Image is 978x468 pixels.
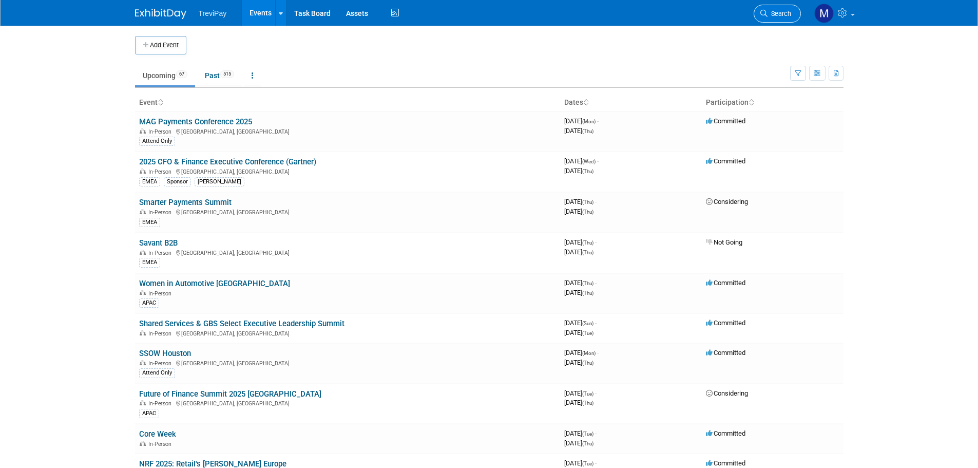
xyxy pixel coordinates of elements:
img: In-Person Event [140,400,146,405]
span: [DATE] [564,157,599,165]
span: (Tue) [582,330,593,336]
span: Search [768,10,791,17]
span: [DATE] [564,389,597,397]
span: (Tue) [582,461,593,466]
span: [DATE] [564,279,597,287]
span: [DATE] [564,117,599,125]
img: In-Person Event [140,360,146,365]
div: EMEA [139,218,160,227]
img: ExhibitDay [135,9,186,19]
a: Core Week [139,429,176,439]
span: In-Person [148,169,175,175]
span: - [597,117,599,125]
img: In-Person Event [140,250,146,255]
span: TreviPay [199,9,227,17]
span: (Thu) [582,441,593,446]
span: (Thu) [582,169,593,174]
a: Shared Services & GBS Select Executive Leadership Summit [139,319,344,328]
span: (Thu) [582,240,593,246]
span: [DATE] [564,459,597,467]
span: - [595,279,597,287]
span: - [595,319,597,327]
a: Sort by Start Date [583,98,588,106]
a: Savant B2B [139,238,178,248]
div: [GEOGRAPHIC_DATA], [GEOGRAPHIC_DATA] [139,167,556,175]
span: (Tue) [582,391,593,397]
span: - [597,157,599,165]
span: [DATE] [564,167,593,175]
span: (Thu) [582,280,593,286]
span: [DATE] [564,198,597,205]
span: (Thu) [582,199,593,205]
a: Sort by Participation Type [749,98,754,106]
span: 67 [176,70,187,78]
span: [DATE] [564,289,593,296]
span: (Mon) [582,119,596,124]
span: (Sun) [582,321,593,326]
span: Not Going [706,238,742,246]
span: (Thu) [582,250,593,255]
img: Maiia Khasina [814,4,834,23]
span: - [595,198,597,205]
span: [DATE] [564,349,599,357]
span: (Tue) [582,431,593,437]
a: Search [754,5,801,23]
img: In-Person Event [140,209,146,214]
div: [GEOGRAPHIC_DATA], [GEOGRAPHIC_DATA] [139,399,556,407]
span: [DATE] [564,248,593,256]
span: [DATE] [564,238,597,246]
span: [DATE] [564,359,593,366]
span: [DATE] [564,127,593,135]
span: [DATE] [564,439,593,447]
th: Dates [560,94,702,111]
span: 515 [220,70,234,78]
div: [GEOGRAPHIC_DATA], [GEOGRAPHIC_DATA] [139,329,556,337]
div: [GEOGRAPHIC_DATA], [GEOGRAPHIC_DATA] [139,208,556,216]
span: (Thu) [582,290,593,296]
span: (Thu) [582,128,593,134]
div: APAC [139,298,159,308]
span: (Thu) [582,400,593,406]
span: In-Person [148,330,175,337]
th: Event [135,94,560,111]
span: [DATE] [564,399,593,406]
span: In-Person [148,250,175,256]
a: 2025 CFO & Finance Executive Conference (Gartner) [139,157,316,166]
a: MAG Payments Conference 2025 [139,117,252,126]
span: In-Person [148,209,175,216]
span: - [595,459,597,467]
a: SSOW Houston [139,349,191,358]
img: In-Person Event [140,441,146,446]
span: Committed [706,157,745,165]
span: Committed [706,279,745,287]
span: - [597,349,599,357]
span: Considering [706,389,748,397]
span: In-Person [148,290,175,297]
button: Add Event [135,36,186,54]
img: In-Person Event [140,128,146,134]
span: (Mon) [582,350,596,356]
div: EMEA [139,258,160,267]
span: Committed [706,459,745,467]
span: [DATE] [564,208,593,215]
span: In-Person [148,441,175,447]
div: [GEOGRAPHIC_DATA], [GEOGRAPHIC_DATA] [139,359,556,367]
span: - [595,389,597,397]
div: Sponsor [164,177,191,186]
div: [GEOGRAPHIC_DATA], [GEOGRAPHIC_DATA] [139,127,556,135]
span: - [595,429,597,437]
img: In-Person Event [140,330,146,335]
img: In-Person Event [140,290,146,295]
div: [GEOGRAPHIC_DATA], [GEOGRAPHIC_DATA] [139,248,556,256]
div: Attend Only [139,368,175,378]
span: [DATE] [564,319,597,327]
span: In-Person [148,128,175,135]
a: Past515 [197,66,242,85]
span: - [595,238,597,246]
span: [DATE] [564,429,597,437]
div: APAC [139,409,159,418]
span: (Wed) [582,159,596,164]
span: (Thu) [582,209,593,215]
a: Smarter Payments Summit [139,198,232,207]
div: EMEA [139,177,160,186]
